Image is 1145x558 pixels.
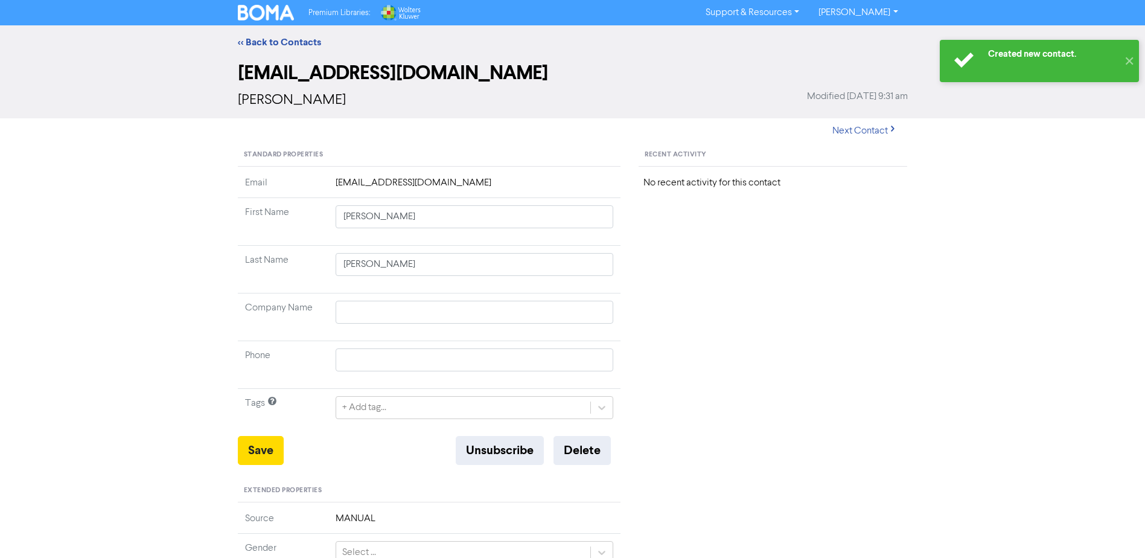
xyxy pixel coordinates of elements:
[308,9,370,17] span: Premium Libraries:
[238,176,328,198] td: Email
[553,436,611,465] button: Delete
[639,144,907,167] div: Recent Activity
[238,341,328,389] td: Phone
[238,144,621,167] div: Standard Properties
[238,246,328,293] td: Last Name
[238,93,346,107] span: [PERSON_NAME]
[238,62,908,85] h2: [EMAIL_ADDRESS][DOMAIN_NAME]
[238,293,328,341] td: Company Name
[238,198,328,246] td: First Name
[342,400,386,415] div: + Add tag...
[238,5,295,21] img: BOMA Logo
[809,3,907,22] a: [PERSON_NAME]
[456,436,544,465] button: Unsubscribe
[643,176,902,190] div: No recent activity for this contact
[380,5,421,21] img: Wolters Kluwer
[238,389,328,437] td: Tags
[994,428,1145,558] iframe: Chat Widget
[328,512,621,534] td: MANUAL
[988,48,1118,60] div: Created new contact.
[822,118,908,144] button: Next Contact
[238,479,621,502] div: Extended Properties
[238,512,328,534] td: Source
[807,89,908,104] span: Modified [DATE] 9:31 am
[238,36,321,48] a: << Back to Contacts
[328,176,621,198] td: [EMAIL_ADDRESS][DOMAIN_NAME]
[696,3,809,22] a: Support & Resources
[238,436,284,465] button: Save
